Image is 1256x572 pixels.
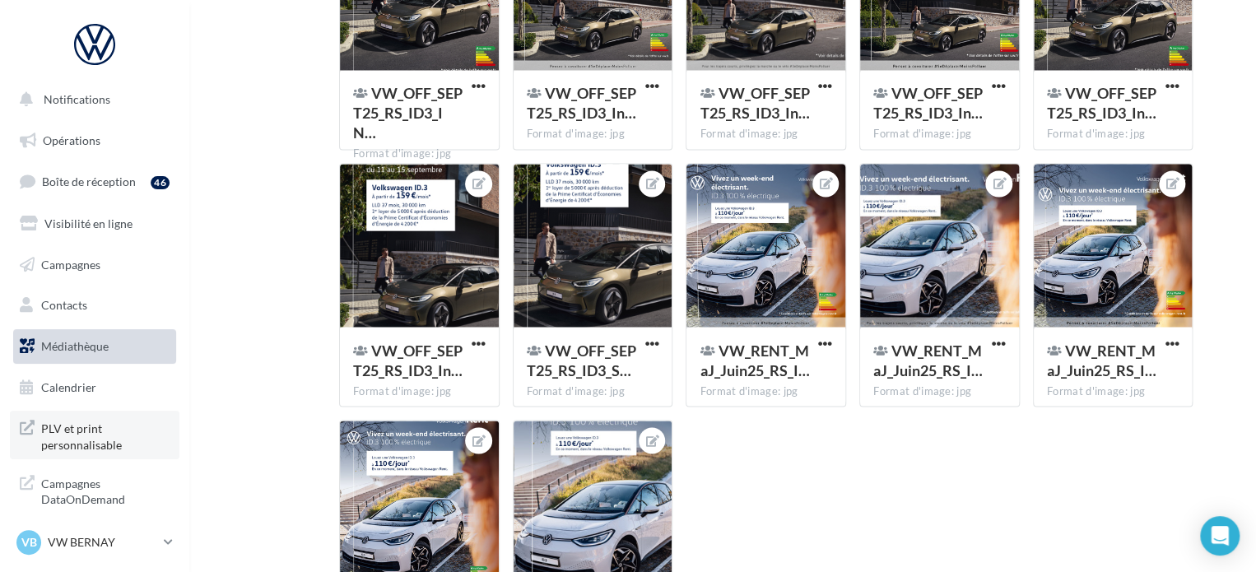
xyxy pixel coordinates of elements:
span: VW_OFF_SEPT25_RS_ID3_InstantVW_CARRE [527,84,636,122]
a: Calendrier [10,370,179,405]
a: Contacts [10,288,179,323]
span: VB [21,534,37,551]
span: Boîte de réception [42,174,136,188]
a: Opérations [10,123,179,158]
span: Campagnes [41,257,100,271]
a: VB VW BERNAY [13,527,176,558]
a: Médiathèque [10,329,179,364]
a: PLV et print personnalisable [10,411,179,459]
div: Format d'image: jpg [873,127,1006,142]
div: Format d'image: jpg [1047,384,1179,398]
div: Format d'image: jpg [353,384,486,398]
span: VW_RENT_MaJ_Juin25_RS_ID3_GMB [873,341,983,379]
a: Boîte de réception46 [10,164,179,199]
span: VW_OFF_SEPT25_RS_ID3_STORY [527,341,636,379]
span: PLV et print personnalisable [41,417,170,453]
span: Notifications [44,92,110,106]
div: Format d'image: jpg [353,146,486,161]
span: Calendrier [41,380,96,394]
span: Médiathèque [41,339,109,353]
div: 46 [151,176,170,189]
a: Visibilité en ligne [10,207,179,241]
div: Open Intercom Messenger [1200,516,1240,556]
span: VW_OFF_SEPT25_RS_ID3_InstantVW_STORY [353,341,463,379]
span: VW_OFF_SEPT25_RS_ID3_INSTAGRAM [353,84,463,142]
div: Format d'image: jpg [527,127,659,142]
div: Format d'image: jpg [873,384,1006,398]
span: Opérations [43,133,100,147]
span: VW_OFF_SEPT25_RS_ID3_InstantVW_GMB_720x720 [873,84,983,122]
a: Campagnes DataOnDemand [10,466,179,514]
div: Format d'image: jpg [700,384,832,398]
div: Format d'image: jpg [700,127,832,142]
span: VW_OFF_SEPT25_RS_ID3_InstantVW_INSTAGRAM [1047,84,1156,122]
p: VW BERNAY [48,534,157,551]
span: Campagnes DataOnDemand [41,472,170,508]
a: Campagnes [10,248,179,282]
span: VW_OFF_SEPT25_RS_ID3_InstantVW_GMB [700,84,809,122]
span: Contacts [41,298,87,312]
span: VW_RENT_MaJ_Juin25_RS_ID3_CARRE [700,341,809,379]
div: Format d'image: jpg [527,384,659,398]
button: Notifications [10,82,173,117]
span: Visibilité en ligne [44,216,133,230]
span: VW_RENT_MaJ_Juin25_RS_ID3_GMB_720x720px [1047,341,1156,379]
div: Format d'image: jpg [1047,127,1179,142]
